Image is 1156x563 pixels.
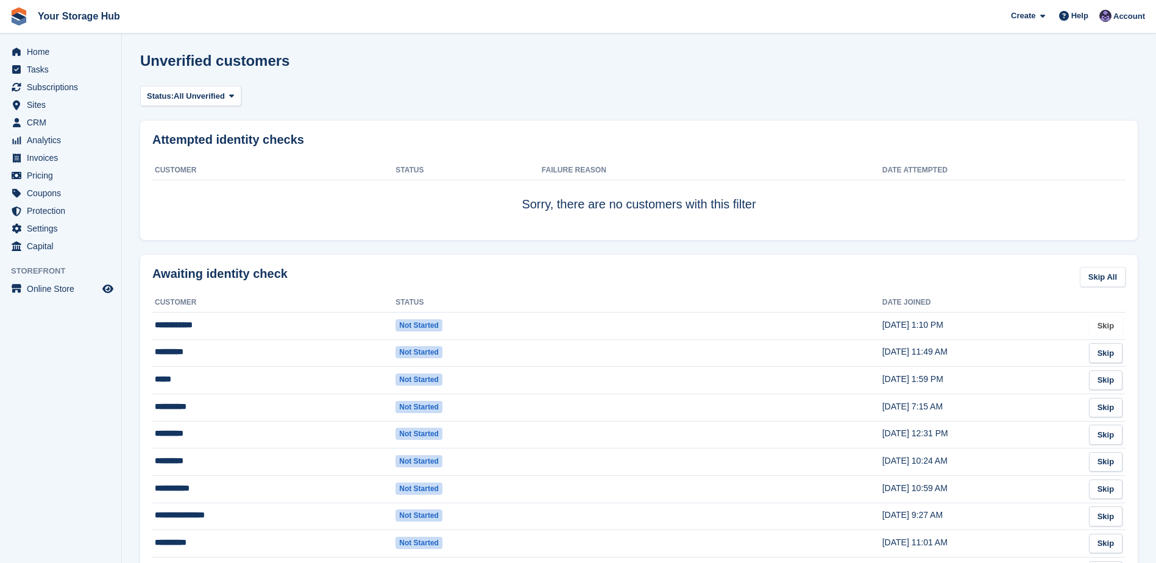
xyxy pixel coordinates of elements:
td: [DATE] 1:59 PM [882,367,1077,394]
a: menu [6,43,115,60]
h1: Unverified customers [140,52,289,69]
a: menu [6,280,115,297]
span: Status: [147,90,174,102]
a: Preview store [101,281,115,296]
span: Subscriptions [27,79,100,96]
a: menu [6,149,115,166]
span: Not started [395,374,442,386]
td: [DATE] 10:24 AM [882,448,1077,476]
h2: Attempted identity checks [152,133,1126,147]
span: All Unverified [174,90,225,102]
a: Skip [1089,480,1122,500]
th: Date attempted [882,161,1077,180]
span: Coupons [27,185,100,202]
span: Sites [27,96,100,113]
span: Online Store [27,280,100,297]
a: menu [6,114,115,131]
th: Status [395,293,542,313]
th: Customer [152,293,395,313]
a: Skip [1089,370,1122,391]
a: menu [6,79,115,96]
span: Invoices [27,149,100,166]
img: stora-icon-8386f47178a22dfd0bd8f6a31ec36ba5ce8667c1dd55bd0f319d3a0aa187defe.svg [10,7,28,26]
td: [DATE] 12:31 PM [882,421,1077,448]
a: Skip [1089,452,1122,472]
a: menu [6,220,115,237]
span: Tasks [27,61,100,78]
a: Skip [1089,506,1122,526]
a: Skip [1089,398,1122,418]
button: Status: All Unverified [140,86,241,106]
td: [DATE] 10:59 AM [882,476,1077,503]
span: Not started [395,428,442,440]
a: menu [6,167,115,184]
a: Skip [1089,425,1122,445]
a: Your Storage Hub [33,6,125,26]
a: menu [6,96,115,113]
span: Not started [395,401,442,413]
a: Skip [1089,316,1122,336]
span: CRM [27,114,100,131]
span: Pricing [27,167,100,184]
a: menu [6,132,115,149]
th: Status [395,161,542,180]
a: Skip All [1080,267,1126,287]
a: Skip [1089,343,1122,363]
td: [DATE] 11:01 AM [882,530,1077,558]
span: Not started [395,537,442,549]
span: Not started [395,509,442,522]
a: menu [6,185,115,202]
th: Failure Reason [542,161,882,180]
span: Settings [27,220,100,237]
a: menu [6,61,115,78]
a: menu [6,238,115,255]
span: Account [1113,10,1145,23]
a: Skip [1089,534,1122,554]
td: [DATE] 7:15 AM [882,394,1077,421]
span: Storefront [11,265,121,277]
th: Date joined [882,293,1077,313]
span: Sorry, there are no customers with this filter [522,197,756,211]
a: menu [6,202,115,219]
th: Customer [152,161,395,180]
h2: Awaiting identity check [152,267,288,281]
img: Liam Beddard [1099,10,1112,22]
span: Home [27,43,100,60]
span: Protection [27,202,100,219]
span: Not started [395,319,442,331]
span: Analytics [27,132,100,149]
span: Help [1071,10,1088,22]
span: Create [1011,10,1035,22]
td: [DATE] 11:49 AM [882,339,1077,367]
span: Not started [395,483,442,495]
span: Not started [395,346,442,358]
td: [DATE] 1:10 PM [882,312,1077,339]
span: Not started [395,455,442,467]
span: Capital [27,238,100,255]
td: [DATE] 9:27 AM [882,503,1077,530]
